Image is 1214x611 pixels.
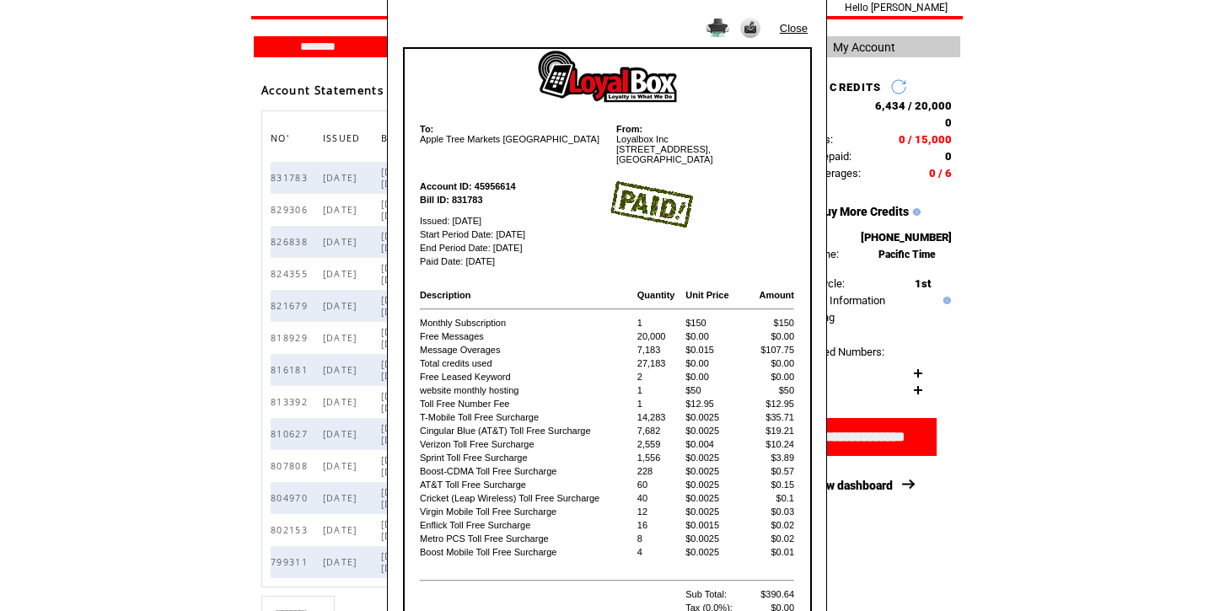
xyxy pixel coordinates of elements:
td: $0.00 [751,371,795,383]
td: $19.21 [751,425,795,437]
td: $12.95 [685,398,749,410]
img: Send it to my email [740,18,760,38]
b: To: [420,124,433,134]
td: 2 [637,371,683,383]
td: Paid Date: [DATE] [419,255,606,267]
td: $0.0015 [685,519,749,531]
b: Amount [759,290,794,300]
td: 27,183 [637,357,683,369]
span: [DATE] [323,556,362,568]
td: Verizon Toll Free Surcharge [419,438,635,450]
td: 1 [637,384,683,396]
td: $0.02 [751,519,795,531]
td: 8 [637,533,683,544]
td: 40 [637,492,683,504]
td: $0.57 [751,465,795,477]
td: $0.0025 [685,546,749,558]
td: $0.0025 [685,533,749,544]
td: $50 [685,384,749,396]
td: Total credits used [419,357,635,369]
td: Apple Tree Markets [GEOGRAPHIC_DATA] [419,123,606,165]
td: Issued: [DATE] [419,207,606,227]
td: $0.0025 [685,479,749,490]
img: logo image [405,49,810,105]
img: Print it [706,19,729,37]
td: $0.15 [751,479,795,490]
td: 1 [637,317,683,329]
td: $0.0025 [685,452,749,464]
td: $150 [685,317,749,329]
td: $0.00 [685,357,749,369]
span: [DATE] - [DATE] [381,550,423,574]
td: $107.75 [751,344,795,356]
td: Start Period Date: [DATE] [419,228,606,240]
td: Sprint Toll Free Surcharge [419,452,635,464]
td: $0.00 [751,330,795,342]
td: Virgin Mobile Toll Free Surcharge [419,506,635,517]
td: Toll Free Number Fee [419,398,635,410]
td: Cricket (Leap Wireless) Toll Free Surcharge [419,492,635,504]
td: $0.03 [751,506,795,517]
td: 2,559 [637,438,683,450]
td: $0.0025 [685,506,749,517]
td: $0.0025 [685,411,749,423]
td: Boost Mobile Toll Free Surcharge [419,546,635,558]
td: $0.00 [685,371,749,383]
b: From: [616,124,642,134]
b: Account ID: 45956614 [420,181,516,191]
td: Enflick Toll Free Surcharge [419,519,635,531]
b: Bill ID: 831783 [420,195,483,205]
td: $150 [751,317,795,329]
td: Loyalbox Inc [STREET_ADDRESS], [GEOGRAPHIC_DATA] [608,123,795,165]
td: $35.71 [751,411,795,423]
td: $0.0025 [685,465,749,477]
td: 228 [637,465,683,477]
td: Free Leased Keyword [419,371,635,383]
td: Boost-CDMA Toll Free Surcharge [419,465,635,477]
b: Unit Price [685,290,728,300]
td: $0.00 [685,330,749,342]
b: Description [420,290,471,300]
td: $3.89 [751,452,795,464]
td: 7,682 [637,425,683,437]
td: Free Messages [419,330,635,342]
td: Metro PCS Toll Free Surcharge [419,533,635,544]
td: 1 [637,398,683,410]
td: T-Mobile Toll Free Surcharge [419,411,635,423]
td: $0.0025 [685,492,749,504]
td: $0.1 [751,492,795,504]
b: Quantity [637,290,675,300]
span: 799311 [271,556,312,568]
td: AT&T Toll Free Surcharge [419,479,635,490]
a: Close [780,22,808,35]
td: Cingular Blue (AT&T) Toll Free Surcharge [419,425,635,437]
td: Message Overages [419,344,635,356]
td: $0.015 [685,344,749,356]
td: 4 [637,546,683,558]
td: $0.01 [751,546,795,558]
td: 20,000 [637,330,683,342]
td: $0.0025 [685,425,749,437]
td: $0.00 [751,357,795,369]
td: $390.64 [751,588,795,600]
td: 12 [637,506,683,517]
td: $10.24 [751,438,795,450]
td: Sub Total: [685,588,749,600]
img: paid image [609,181,693,228]
a: Send it to my email [740,29,760,40]
td: $12.95 [751,398,795,410]
td: $50 [751,384,795,396]
td: 1,556 [637,452,683,464]
td: 16 [637,519,683,531]
td: 7,183 [637,344,683,356]
td: Monthly Subscription [419,317,635,329]
td: 60 [637,479,683,490]
td: website monthly hosting [419,384,635,396]
td: End Period Date: [DATE] [419,242,606,254]
td: $0.004 [685,438,749,450]
td: $0.02 [751,533,795,544]
td: 14,283 [637,411,683,423]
